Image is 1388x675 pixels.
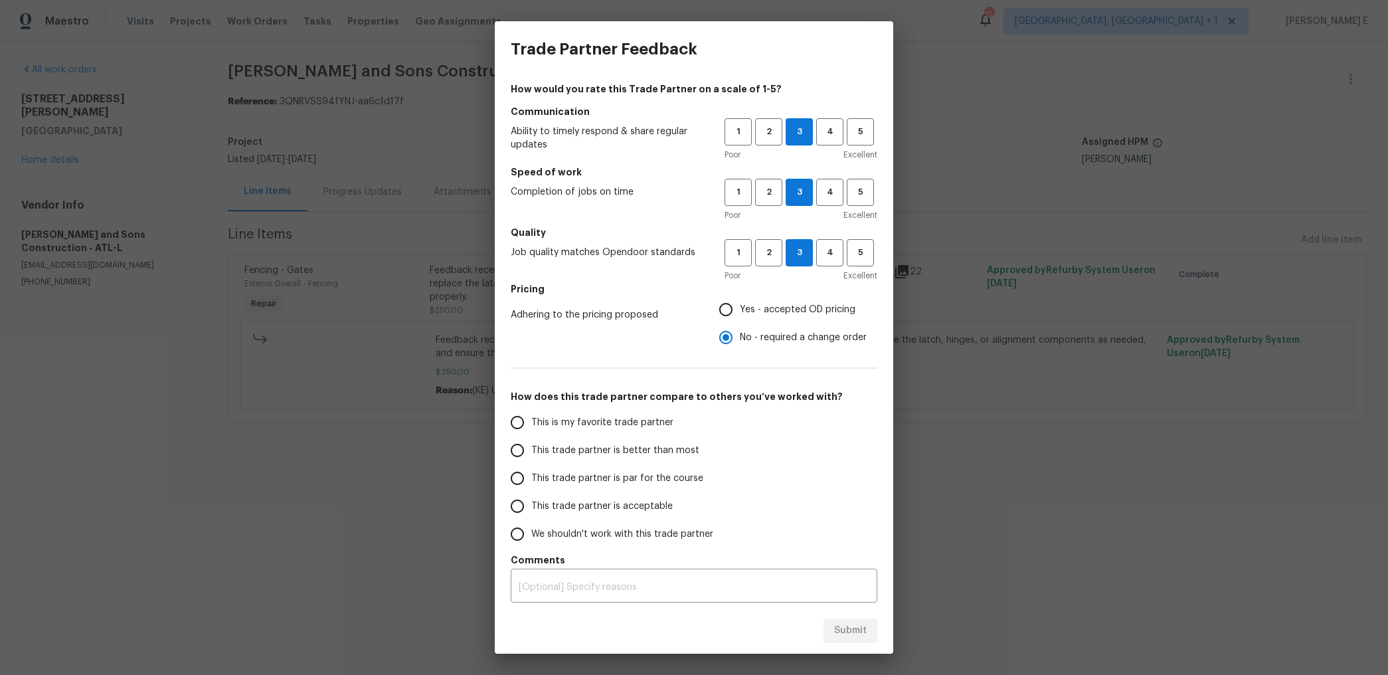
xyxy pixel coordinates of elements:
[726,185,750,200] span: 1
[755,118,782,145] button: 2
[725,179,752,206] button: 1
[786,118,813,145] button: 3
[531,500,673,514] span: This trade partner is acceptable
[816,239,843,266] button: 4
[511,82,877,96] h4: How would you rate this Trade Partner on a scale of 1-5?
[847,179,874,206] button: 5
[740,331,867,345] span: No - required a change order
[511,246,703,259] span: Job quality matches Opendoor standards
[847,118,874,145] button: 5
[725,239,752,266] button: 1
[531,444,699,458] span: This trade partner is better than most
[511,40,697,58] h3: Trade Partner Feedback
[531,528,713,541] span: We shouldn't work with this trade partner
[818,185,842,200] span: 4
[511,409,877,548] div: How does this trade partner compare to others you’ve worked with?
[816,179,843,206] button: 4
[786,185,812,200] span: 3
[511,308,698,322] span: Adhering to the pricing proposed
[511,165,877,179] h5: Speed of work
[725,269,740,282] span: Poor
[725,148,740,161] span: Poor
[719,296,877,351] div: Pricing
[786,245,812,260] span: 3
[756,124,781,140] span: 2
[843,209,877,222] span: Excellent
[511,105,877,118] h5: Communication
[786,124,812,140] span: 3
[511,390,877,403] h5: How does this trade partner compare to others you’ve worked with?
[725,209,740,222] span: Poor
[726,245,750,260] span: 1
[843,269,877,282] span: Excellent
[848,124,873,140] span: 5
[755,179,782,206] button: 2
[818,245,842,260] span: 4
[816,118,843,145] button: 4
[786,179,813,206] button: 3
[843,148,877,161] span: Excellent
[848,245,873,260] span: 5
[848,185,873,200] span: 5
[531,472,703,486] span: This trade partner is par for the course
[755,239,782,266] button: 2
[756,245,781,260] span: 2
[726,124,750,140] span: 1
[786,239,813,266] button: 3
[531,416,673,430] span: This is my favorite trade partner
[511,125,703,151] span: Ability to timely respond & share regular updates
[725,118,752,145] button: 1
[511,553,877,567] h5: Comments
[511,226,877,239] h5: Quality
[847,239,874,266] button: 5
[740,303,855,317] span: Yes - accepted OD pricing
[511,282,877,296] h5: Pricing
[756,185,781,200] span: 2
[511,185,703,199] span: Completion of jobs on time
[818,124,842,140] span: 4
